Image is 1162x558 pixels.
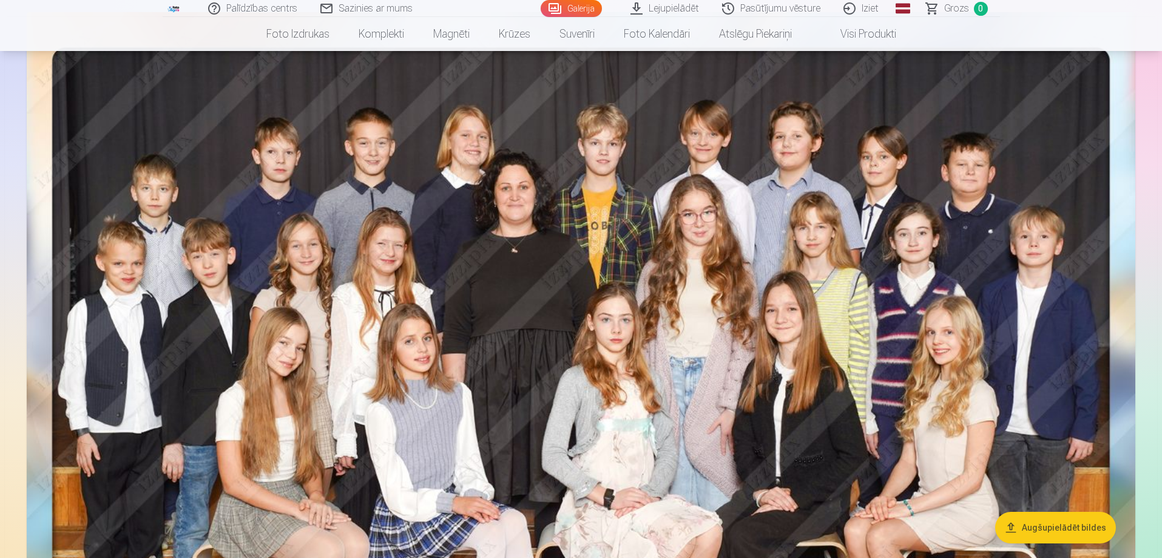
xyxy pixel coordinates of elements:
[974,2,988,16] span: 0
[344,17,419,51] a: Komplekti
[995,512,1116,543] button: Augšupielādēt bildes
[167,5,181,12] img: /fa1
[419,17,484,51] a: Magnēti
[704,17,806,51] a: Atslēgu piekariņi
[545,17,609,51] a: Suvenīri
[944,1,969,16] span: Grozs
[484,17,545,51] a: Krūzes
[806,17,911,51] a: Visi produkti
[609,17,704,51] a: Foto kalendāri
[252,17,344,51] a: Foto izdrukas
